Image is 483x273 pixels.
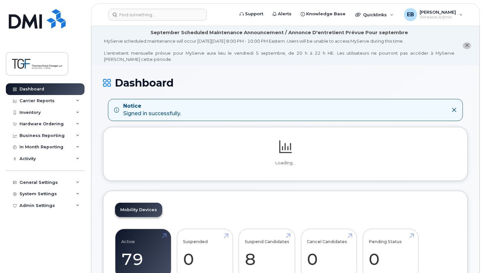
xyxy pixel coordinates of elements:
button: close notification [463,42,471,49]
strong: Notice [123,102,181,110]
div: September Scheduled Maintenance Announcement / Annonce D'entretient Prévue Pour septembre [150,29,408,36]
p: Loading... [115,160,456,166]
div: MyServe scheduled maintenance will occur [DATE][DATE] 8:00 PM - 10:00 PM Eastern. Users will be u... [104,38,454,62]
a: Mobility Devices [115,203,162,217]
div: Signed in successfully. [123,102,181,117]
h1: Dashboard [103,77,468,89]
